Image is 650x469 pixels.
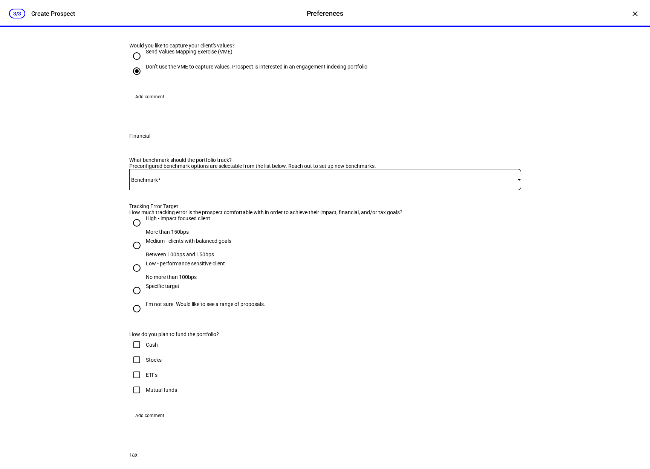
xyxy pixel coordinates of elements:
div: Medium - clients with balanced goals [146,238,231,244]
div: High - impact focused client [146,215,210,221]
div: Send Values Mapping Exercise (VME) [146,49,232,55]
div: Financial [129,133,150,139]
div: 3/3 [9,9,25,18]
mat-label: Benchmark [131,177,158,183]
div: How much tracking error is the prospect comfortable with in order to achieve their impact, financ... [129,209,404,215]
div: Preconfigured benchmark options are selectable from the list below. Reach out to set up new bench... [129,163,404,169]
div: Specific target [146,283,179,289]
div: I’m not sure. Would like to see a range of proposals. [146,301,265,307]
div: Create Prospect [31,10,75,17]
div: Tracking Error Target [129,203,404,209]
div: Preferences [307,9,343,18]
div: How do you plan to fund the portfolio? [129,331,404,337]
div: No more than 100bps [146,274,225,280]
div: What benchmark should the portfolio track? [129,157,404,163]
div: Mutual funds [146,387,177,393]
div: Stocks [146,357,162,363]
div: Don’t use the VME to capture values. Prospect is interested in an engagement indexing portfolio [146,64,367,70]
div: Tax [129,452,138,458]
div: × [629,8,641,20]
div: More than 150bps [146,229,210,235]
button: Add comment [129,410,170,422]
span: Add comment [135,91,164,103]
div: Cash [146,342,158,348]
div: Between 100bps and 150bps [146,251,231,257]
div: Would you like to capture your client's values? [129,43,521,49]
div: ETFs [146,372,158,378]
div: Low - performance sensitive client [146,260,225,266]
span: Add comment [135,410,164,422]
button: Add comment [129,91,170,103]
